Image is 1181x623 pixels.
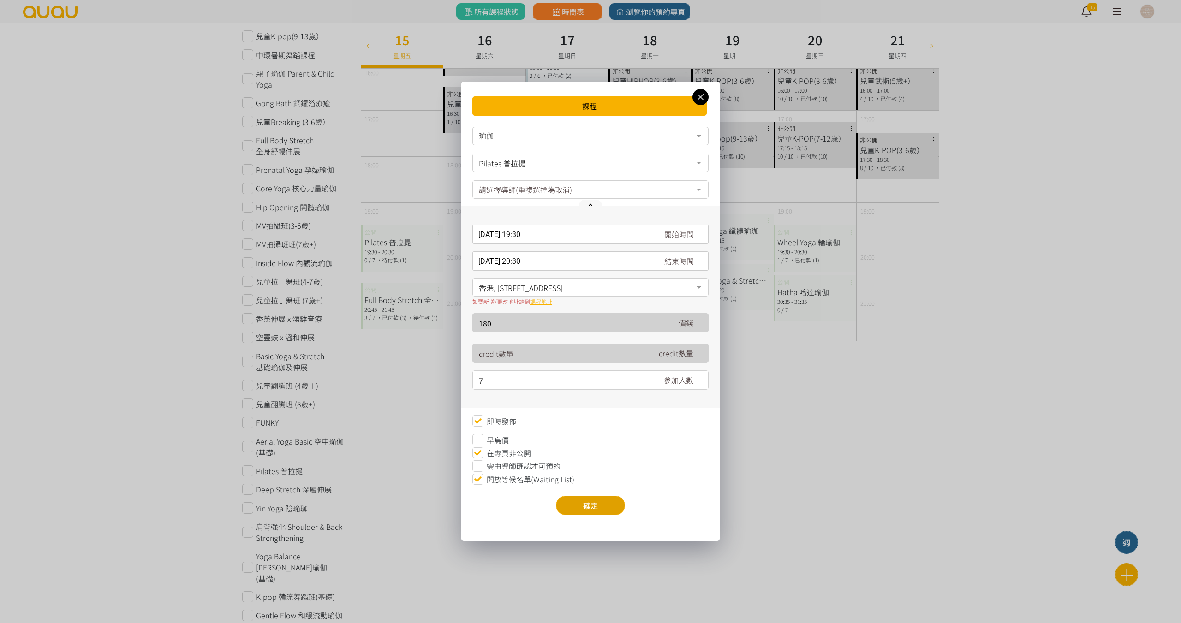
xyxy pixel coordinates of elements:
[487,474,574,485] span: 開放等候名單(Waiting List)
[472,297,709,306] div: 如要新增/更改地址請到
[487,460,561,471] span: 需由導師確認才可預約
[659,348,693,359] div: credit數量
[487,447,531,458] span: 在專頁非公開
[664,229,694,240] span: 開始時間
[487,434,509,445] span: 早鳥價
[479,371,646,390] input: 參加人數
[472,225,709,244] input: 開始時間
[664,255,694,267] span: 結束時間
[479,281,702,292] span: 香港, [STREET_ADDRESS]
[479,344,646,363] input: credit數量
[556,496,625,515] button: 確定
[479,183,572,195] span: 請選擇導師(重複選擇為取消)
[530,297,552,305] a: 課程地址
[472,96,707,116] button: 課程
[679,317,693,328] div: 價錢
[479,131,494,140] span: 瑜伽
[664,374,693,386] div: 參加人數
[487,415,516,427] span: 即時發佈
[479,314,646,333] input: 價錢
[472,251,709,271] input: 結束時間
[479,156,702,168] span: Pilates 普拉提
